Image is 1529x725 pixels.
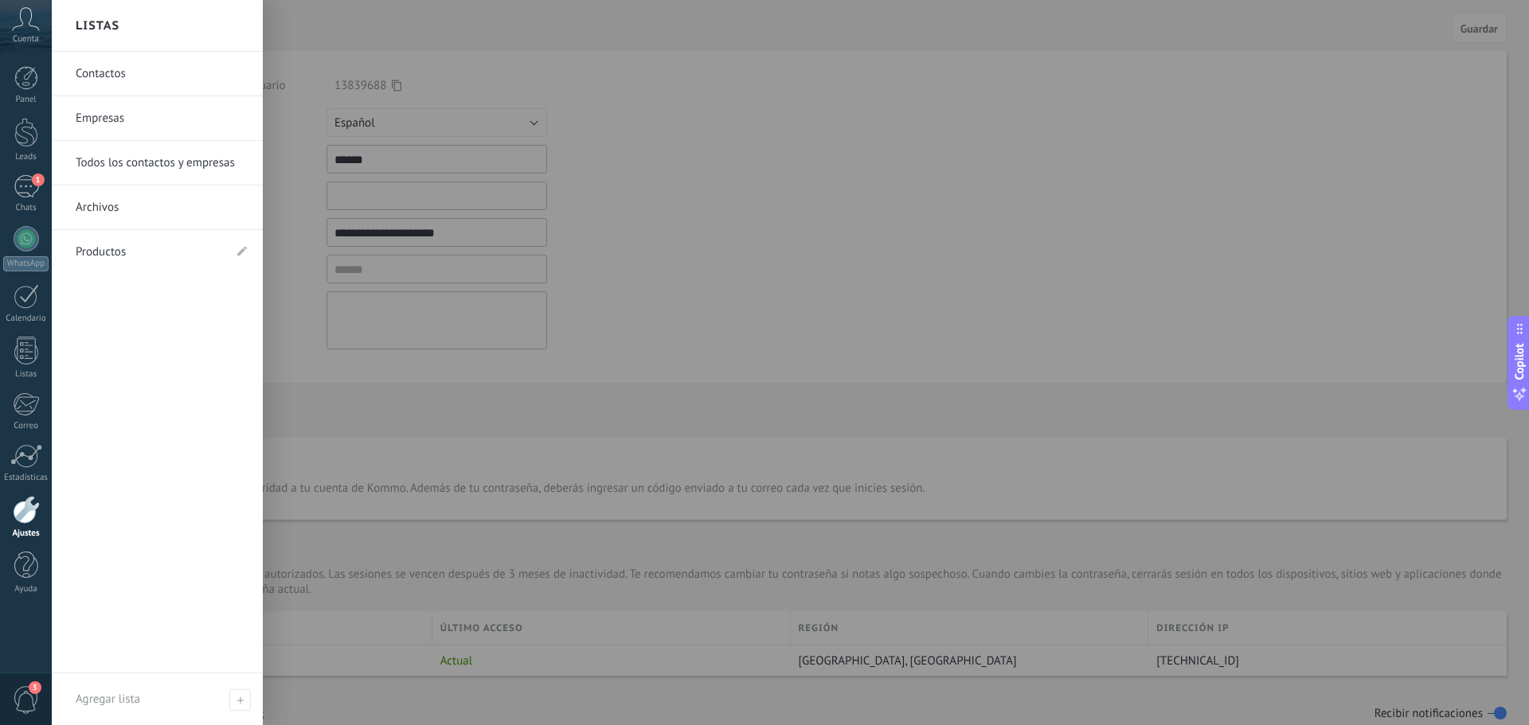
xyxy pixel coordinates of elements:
[76,96,247,141] a: Empresas
[13,34,39,45] span: Cuenta
[3,421,49,431] div: Correo
[3,473,49,483] div: Estadísticas
[1511,343,1527,380] span: Copilot
[3,314,49,324] div: Calendario
[32,173,45,186] span: 1
[3,152,49,162] div: Leads
[229,689,251,711] span: Agregar lista
[76,692,140,707] span: Agregar lista
[3,256,49,271] div: WhatsApp
[3,95,49,105] div: Panel
[3,528,49,539] div: Ajustes
[76,185,247,230] a: Archivos
[76,52,247,96] a: Contactos
[3,369,49,380] div: Listas
[3,203,49,213] div: Chats
[76,230,223,275] a: Productos
[76,1,119,51] h2: Listas
[29,681,41,694] span: 3
[76,141,247,185] a: Todos los contactos y empresas
[3,584,49,594] div: Ayuda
